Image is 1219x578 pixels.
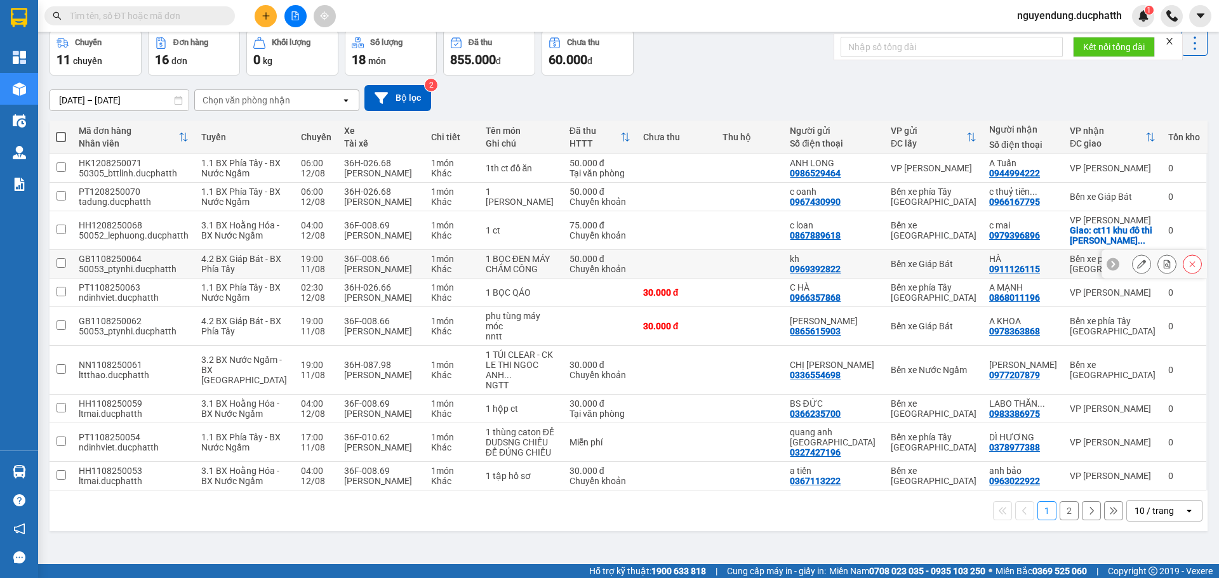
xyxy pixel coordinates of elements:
div: Khác [431,442,473,452]
div: 50.000 đ [570,254,630,264]
button: file-add [284,5,307,27]
button: Bộ lọc [364,85,431,111]
span: 855.000 [450,52,496,67]
div: c oanh [790,187,877,197]
div: 04:00 [301,466,331,476]
div: phụ tùng máy móc [486,311,557,331]
div: c thuỷ tiên 0963101261 [989,187,1057,197]
div: 04:00 [301,220,331,230]
div: Bến xe phía Tây [GEOGRAPHIC_DATA] [891,432,976,452]
div: [PERSON_NAME] [344,197,419,207]
div: 12/08 [301,292,331,303]
div: VP [PERSON_NAME] [1070,163,1156,173]
div: 0983386975 [989,409,1040,419]
div: HH1208250068 [79,220,189,230]
img: solution-icon [13,178,26,191]
div: 0865615903 [790,326,841,336]
div: 1 tập hồ sơ [486,471,557,481]
div: Bến xe phía Tây [GEOGRAPHIC_DATA] [891,282,976,303]
div: 1 ct [486,225,557,235]
span: 4.2 BX Giáp Bát - BX Phía Tây [201,254,281,274]
span: Miền Bắc [996,564,1087,578]
div: kh [790,254,877,264]
img: logo-vxr [11,8,27,27]
button: Chưa thu60.000đ [542,30,634,76]
sup: 2 [425,79,437,91]
div: [PERSON_NAME] [344,264,419,274]
div: a tiến [790,466,877,476]
div: PT1108250063 [79,282,189,292]
div: 50053_ptynhi.ducphatth [79,326,189,336]
div: 1 món [431,316,473,326]
span: đơn [171,56,187,66]
div: ndinhviet.ducphatth [79,442,189,452]
span: 3.2 BX Nước Ngầm - BX [GEOGRAPHIC_DATA] [201,355,287,385]
div: 30.000 đ [570,466,630,476]
div: ĐỂ ĐÚNG CHIỀU [486,447,557,457]
div: [PERSON_NAME] [344,476,419,486]
div: 12/08 [301,476,331,486]
strong: 0369 525 060 [1032,566,1087,576]
div: PT1208250070 [79,187,189,197]
div: 06:00 [301,187,331,197]
div: 19:00 [301,360,331,370]
div: 50053_ptynhi.ducphatth [79,264,189,274]
div: Khác [431,326,473,336]
span: ... [1138,235,1145,246]
div: 36H-087.98 [344,360,419,370]
span: copyright [1149,567,1157,575]
div: 0911126115 [989,264,1040,274]
div: NN1108250061 [79,360,189,370]
span: 18 [352,52,366,67]
div: Số lượng [370,38,403,47]
div: Tài xế [344,138,419,148]
span: 1.1 BX Phía Tây - BX Nước Ngầm [201,282,281,303]
th: Toggle SortBy [1063,121,1162,154]
th: Toggle SortBy [884,121,983,154]
div: Bến xe Giáp Bát [891,259,976,269]
div: 36F-008.66 [344,254,419,264]
div: Bến xe phía Bắc [GEOGRAPHIC_DATA] [1070,254,1156,274]
div: Bến xe phía Tây [GEOGRAPHIC_DATA] [1070,316,1156,336]
div: Tên món [486,126,557,136]
div: 1 món [431,360,473,370]
div: 75.000 đ [570,220,630,230]
div: [PERSON_NAME] [344,230,419,240]
div: 1 món [431,158,473,168]
input: Select a date range. [50,90,189,110]
button: plus [255,5,277,27]
div: 12/08 [301,230,331,240]
span: search [53,11,62,20]
div: Bến xe [GEOGRAPHIC_DATA] [891,220,976,240]
div: 0967430990 [790,197,841,207]
div: HH1108250059 [79,398,189,409]
div: c mai [989,220,1057,230]
div: DÌ HƯƠNG [989,432,1057,442]
button: aim [314,5,336,27]
div: 1th ct đồ ăn [486,163,557,173]
div: quang anh bến tây [790,427,877,447]
div: 0 [1168,471,1200,481]
div: 0366235700 [790,409,841,419]
div: Giao: ct11 khu đô thi kim văn kim lũ hoàng mai [1070,225,1156,246]
span: 16 [155,52,169,67]
strong: 1900 633 818 [651,566,706,576]
div: 1 TÚI CLEAR - CK LE THI NGOC ANH 18H13 11/8 SHB [486,350,557,380]
div: 50.000 đ [570,158,630,168]
div: Khác [431,230,473,240]
span: close [1165,37,1174,46]
div: Khác [431,168,473,178]
div: 1 món [431,466,473,476]
div: 1 BỌC QÁO [486,287,557,298]
div: c loan [790,220,877,230]
span: đ [496,56,501,66]
div: 0867889618 [790,230,841,240]
div: Chi tiết [431,132,473,142]
div: Người nhận [989,124,1057,135]
div: A MẠNH [989,282,1057,292]
strong: 0708 023 035 - 0935 103 250 [869,566,985,576]
div: 02:30 [301,282,331,292]
div: 04:00 [301,398,331,409]
div: HK1208250071 [79,158,189,168]
div: 12/08 [301,168,331,178]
